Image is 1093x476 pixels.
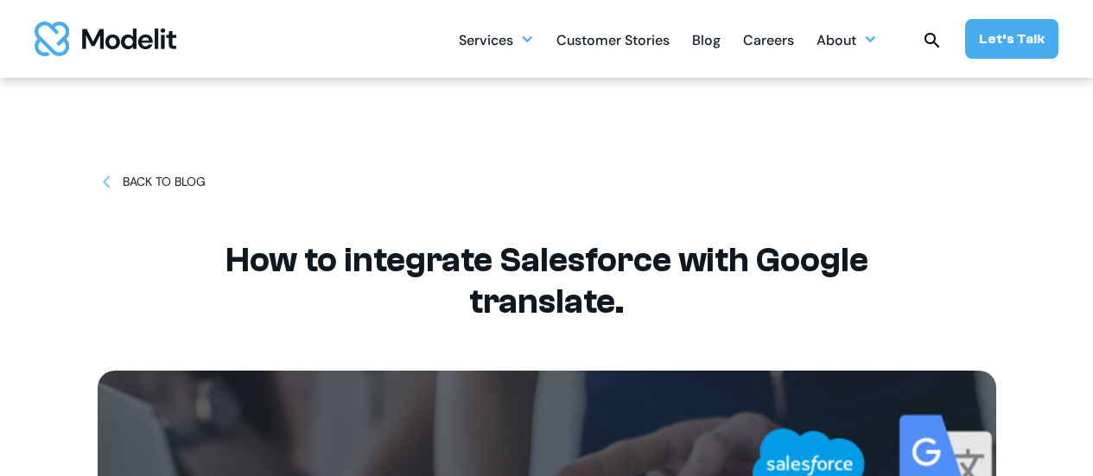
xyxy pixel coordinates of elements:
[123,173,206,191] div: BACK TO BLOG
[692,22,721,56] a: Blog
[98,173,206,191] a: BACK TO BLOG
[743,25,794,59] div: Careers
[817,22,877,56] div: About
[692,25,721,59] div: Blog
[743,22,794,56] a: Careers
[459,22,534,56] div: Services
[965,19,1058,59] a: Let’s Talk
[817,25,856,59] div: About
[979,29,1045,48] div: Let’s Talk
[459,25,513,59] div: Services
[556,25,670,59] div: Customer Stories
[556,22,670,56] a: Customer Stories
[35,22,176,56] a: home
[158,239,936,322] h1: How to integrate Salesforce with Google translate.
[35,22,176,56] img: modelit logo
